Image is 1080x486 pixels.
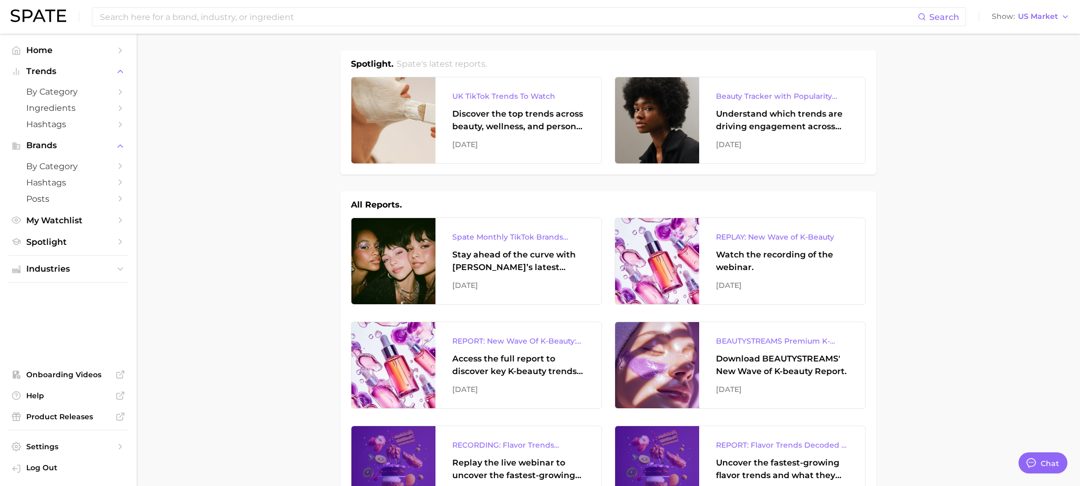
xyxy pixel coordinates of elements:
[452,249,585,274] div: Stay ahead of the curve with [PERSON_NAME]’s latest monthly tracker, spotlighting the fastest-gro...
[26,463,120,472] span: Log Out
[351,58,393,70] h1: Spotlight.
[716,249,848,274] div: Watch the recording of the webinar.
[452,335,585,347] div: REPORT: New Wave Of K-Beauty: [GEOGRAPHIC_DATA]’s Trending Innovations In Skincare & Color Cosmetics
[26,67,110,76] span: Trends
[26,391,110,400] span: Help
[26,45,110,55] span: Home
[397,58,487,70] h2: Spate's latest reports.
[26,237,110,247] span: Spotlight
[351,77,602,164] a: UK TikTok Trends To WatchDiscover the top trends across beauty, wellness, and personal care on Ti...
[8,42,128,58] a: Home
[8,409,128,425] a: Product Releases
[716,108,848,133] div: Understand which trends are driving engagement across platforms in the skin, hair, makeup, and fr...
[615,322,866,409] a: BEAUTYSTREAMS Premium K-beauty Trends ReportDownload BEAUTYSTREAMS' New Wave of K-beauty Report.[...
[26,370,110,379] span: Onboarding Videos
[26,264,110,274] span: Industries
[26,194,110,204] span: Posts
[8,388,128,404] a: Help
[26,161,110,171] span: by Category
[8,100,128,116] a: Ingredients
[26,215,110,225] span: My Watchlist
[8,261,128,277] button: Industries
[716,279,848,292] div: [DATE]
[8,191,128,207] a: Posts
[452,353,585,378] div: Access the full report to discover key K-beauty trends influencing [DATE] beauty market
[8,84,128,100] a: by Category
[8,212,128,229] a: My Watchlist
[452,457,585,482] div: Replay the live webinar to uncover the fastest-growing flavor trends and what they signal about e...
[26,412,110,421] span: Product Releases
[8,367,128,382] a: Onboarding Videos
[11,9,66,22] img: SPATE
[8,460,128,478] a: Log out. Currently logged in with e-mail danielle@spate.nyc.
[8,138,128,153] button: Brands
[716,353,848,378] div: Download BEAUTYSTREAMS' New Wave of K-beauty Report.
[26,442,110,451] span: Settings
[8,439,128,454] a: Settings
[992,14,1015,19] span: Show
[716,439,848,451] div: REPORT: Flavor Trends Decoded - What's New & What's Next According to TikTok & Google
[615,218,866,305] a: REPLAY: New Wave of K-BeautyWatch the recording of the webinar.[DATE]
[452,383,585,396] div: [DATE]
[8,64,128,79] button: Trends
[1018,14,1058,19] span: US Market
[26,103,110,113] span: Ingredients
[26,119,110,129] span: Hashtags
[716,335,848,347] div: BEAUTYSTREAMS Premium K-beauty Trends Report
[615,77,866,164] a: Beauty Tracker with Popularity IndexUnderstand which trends are driving engagement across platfor...
[26,87,110,97] span: by Category
[8,116,128,132] a: Hashtags
[716,457,848,482] div: Uncover the fastest-growing flavor trends and what they signal about evolving consumer tastes.
[716,90,848,102] div: Beauty Tracker with Popularity Index
[8,158,128,174] a: by Category
[716,383,848,396] div: [DATE]
[716,231,848,243] div: REPLAY: New Wave of K-Beauty
[26,178,110,188] span: Hashtags
[716,138,848,151] div: [DATE]
[452,231,585,243] div: Spate Monthly TikTok Brands Tracker
[452,90,585,102] div: UK TikTok Trends To Watch
[351,218,602,305] a: Spate Monthly TikTok Brands TrackerStay ahead of the curve with [PERSON_NAME]’s latest monthly tr...
[99,8,918,26] input: Search here for a brand, industry, or ingredient
[452,138,585,151] div: [DATE]
[351,322,602,409] a: REPORT: New Wave Of K-Beauty: [GEOGRAPHIC_DATA]’s Trending Innovations In Skincare & Color Cosmet...
[989,10,1072,24] button: ShowUS Market
[351,199,402,211] h1: All Reports.
[8,174,128,191] a: Hashtags
[452,439,585,451] div: RECORDING: Flavor Trends Decoded - What's New & What's Next According to TikTok & Google
[929,12,959,22] span: Search
[452,279,585,292] div: [DATE]
[452,108,585,133] div: Discover the top trends across beauty, wellness, and personal care on TikTok [GEOGRAPHIC_DATA].
[26,141,110,150] span: Brands
[8,234,128,250] a: Spotlight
